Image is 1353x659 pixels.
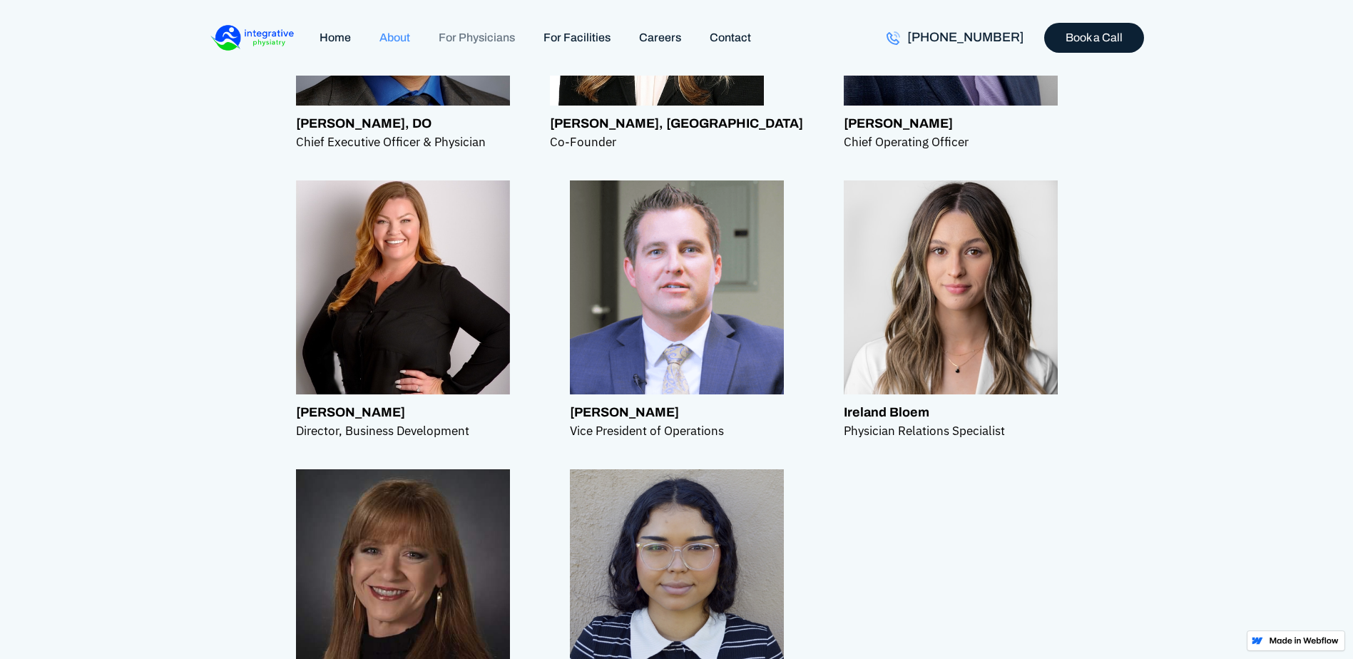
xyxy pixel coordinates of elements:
[296,403,510,422] h2: [PERSON_NAME]
[296,114,510,133] h2: [PERSON_NAME], DO
[1269,637,1339,644] img: Made in Webflow
[872,22,1038,53] a: [PHONE_NUMBER]
[1044,23,1144,52] a: Book a Call
[625,22,695,53] a: Careers
[305,22,365,53] a: Home
[210,18,295,58] a: home
[844,422,1058,441] p: Physician Relations Specialist
[424,22,529,53] a: For Physicians
[365,22,424,53] a: About
[550,114,803,133] h2: [PERSON_NAME], [GEOGRAPHIC_DATA]
[529,22,625,53] a: For Facilities
[844,403,1058,422] h2: Ireland Bloem
[570,403,784,422] h2: [PERSON_NAME]
[907,30,1024,46] div: [PHONE_NUMBER]
[844,133,1058,152] p: Chief Operating Officer
[550,133,803,152] p: Co-Founder
[570,422,784,441] p: Vice President of Operations
[844,114,1058,133] h2: [PERSON_NAME]
[296,133,510,152] p: Chief Executive Officer & Physician
[695,22,765,53] a: Contact
[296,422,510,441] p: Director, Business Development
